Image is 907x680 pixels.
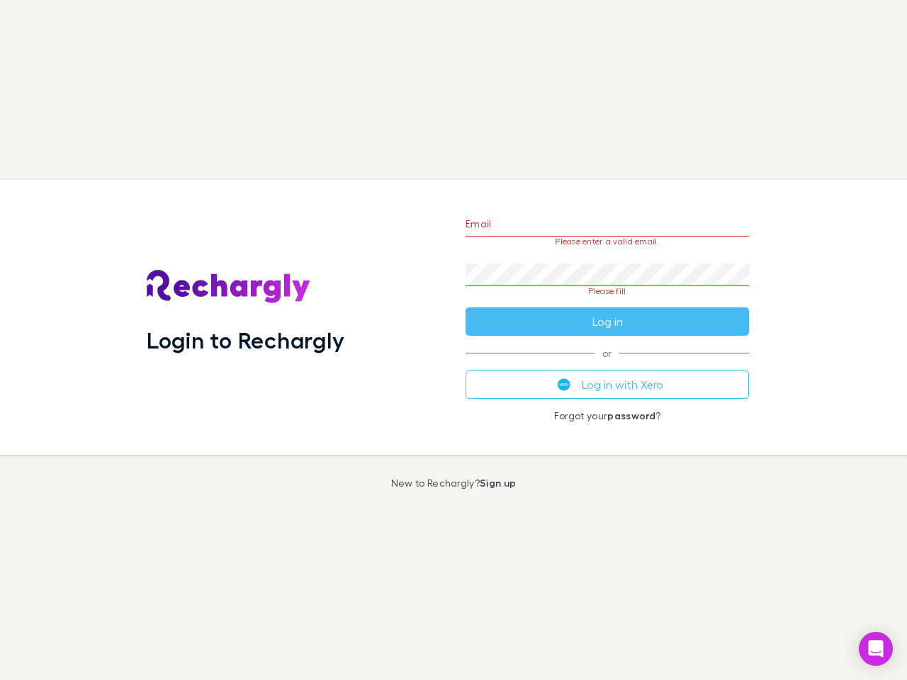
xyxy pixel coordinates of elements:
span: or [466,353,749,353]
p: Please enter a valid email. [466,237,749,246]
img: Xero's logo [558,378,570,391]
a: password [607,409,655,421]
p: New to Rechargly? [391,477,517,489]
h1: Login to Rechargly [147,327,344,353]
p: Please fill [466,286,749,296]
button: Log in with Xero [466,370,749,399]
img: Rechargly's Logo [147,270,311,304]
p: Forgot your ? [466,410,749,421]
a: Sign up [480,477,516,489]
button: Log in [466,307,749,336]
div: Open Intercom Messenger [859,632,893,666]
